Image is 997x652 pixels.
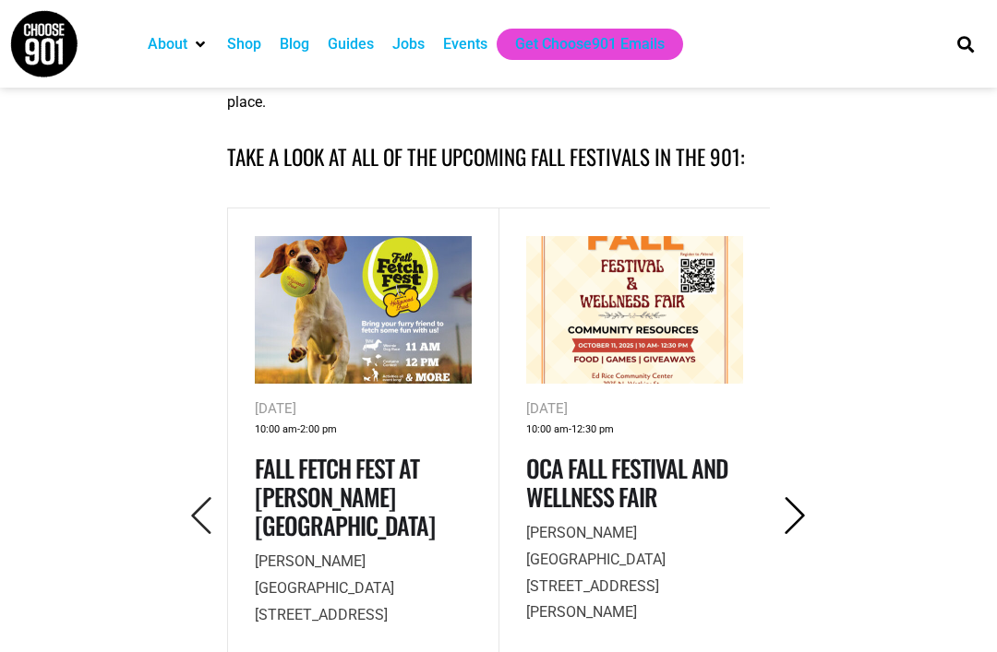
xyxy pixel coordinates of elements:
button: Previous [176,494,227,539]
span: 2:00 pm [300,421,337,440]
h4: Take a look at all of the upcoming fall festivals in the 901: [227,141,770,173]
div: - [526,421,742,440]
a: Shop [227,33,261,55]
div: Search [951,29,981,59]
nav: Main nav [138,29,931,60]
a: Blog [280,33,309,55]
a: Guides [328,33,374,55]
span: [DATE] [526,400,568,417]
a: Fall Fetch Fest at [PERSON_NAME][GEOGRAPHIC_DATA] [255,450,435,543]
a: OCA Fall Festival and Wellness Fair [526,450,727,515]
span: 12:30 pm [571,421,614,440]
i: Previous [183,497,221,535]
span: [DATE] [255,400,296,417]
span: [PERSON_NAME][GEOGRAPHIC_DATA] [255,552,394,597]
a: Jobs [392,33,425,55]
a: Get Choose901 Emails [515,33,665,55]
span: 10:00 am [255,421,297,440]
button: Next [770,494,821,539]
a: Events [443,33,487,55]
a: About [148,33,187,55]
div: About [138,29,218,60]
span: 10:00 am [526,421,569,440]
span: [PERSON_NAME][GEOGRAPHIC_DATA] [526,524,666,568]
div: - [255,421,471,440]
p: [STREET_ADDRESS] [255,549,471,628]
p: [STREET_ADDRESS][PERSON_NAME] [526,520,742,626]
i: Next [776,497,814,535]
